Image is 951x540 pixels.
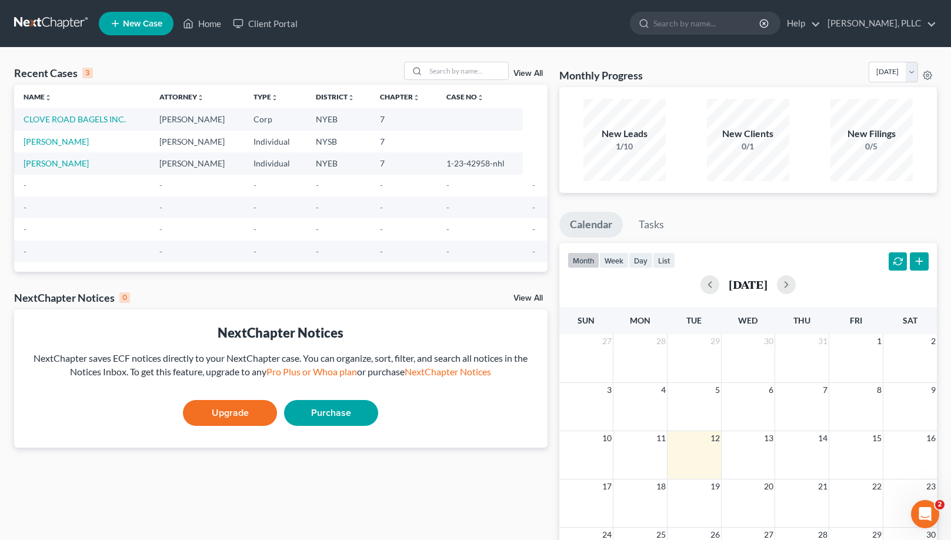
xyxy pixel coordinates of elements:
[371,108,436,130] td: 7
[244,131,306,152] td: Individual
[253,224,256,234] span: -
[781,13,820,34] a: Help
[244,108,306,130] td: Corp
[380,92,420,101] a: Chapterunfold_more
[630,315,650,325] span: Mon
[24,352,538,379] div: NextChapter saves ECF notices directly to your NextChapter case. You can organize, sort, filter, ...
[253,202,256,212] span: -
[830,127,913,141] div: New Filings
[348,94,355,101] i: unfold_more
[768,383,775,397] span: 6
[513,69,543,78] a: View All
[14,291,130,305] div: NextChapter Notices
[177,13,227,34] a: Home
[159,202,162,212] span: -
[793,315,810,325] span: Thu
[14,66,93,80] div: Recent Cases
[306,152,371,174] td: NYEB
[380,180,383,190] span: -
[446,202,449,212] span: -
[606,383,613,397] span: 3
[763,334,775,348] span: 30
[709,479,721,494] span: 19
[24,224,26,234] span: -
[830,141,913,152] div: 0/5
[532,202,535,212] span: -
[119,292,130,303] div: 0
[306,108,371,130] td: NYEB
[371,131,436,152] td: 7
[707,127,789,141] div: New Clients
[24,324,538,342] div: NextChapter Notices
[763,479,775,494] span: 20
[709,431,721,445] span: 12
[628,212,675,238] a: Tasks
[876,383,883,397] span: 8
[253,246,256,256] span: -
[871,431,883,445] span: 15
[150,152,244,174] td: [PERSON_NAME]
[583,127,666,141] div: New Leads
[253,92,278,101] a: Typeunfold_more
[380,202,383,212] span: -
[82,68,93,78] div: 3
[123,19,162,28] span: New Case
[629,252,653,268] button: day
[197,94,204,101] i: unfold_more
[930,334,937,348] span: 2
[655,334,667,348] span: 28
[655,431,667,445] span: 11
[316,92,355,101] a: Districtunfold_more
[159,180,162,190] span: -
[817,479,829,494] span: 21
[930,383,937,397] span: 9
[686,315,702,325] span: Tue
[159,224,162,234] span: -
[822,13,936,34] a: [PERSON_NAME], PLLC
[876,334,883,348] span: 1
[925,479,937,494] span: 23
[446,246,449,256] span: -
[935,500,945,509] span: 2
[24,202,26,212] span: -
[817,334,829,348] span: 31
[316,246,319,256] span: -
[405,366,491,377] a: NextChapter Notices
[714,383,721,397] span: 5
[316,180,319,190] span: -
[24,158,89,168] a: [PERSON_NAME]
[513,294,543,302] a: View All
[707,141,789,152] div: 0/1
[316,224,319,234] span: -
[446,92,484,101] a: Case Nounfold_more
[601,334,613,348] span: 27
[380,246,383,256] span: -
[150,108,244,130] td: [PERSON_NAME]
[925,431,937,445] span: 16
[559,68,643,82] h3: Monthly Progress
[45,94,52,101] i: unfold_more
[159,92,204,101] a: Attorneyunfold_more
[559,212,623,238] a: Calendar
[253,180,256,190] span: -
[822,383,829,397] span: 7
[437,152,523,174] td: 1-23-42958-nhl
[599,252,629,268] button: week
[738,315,758,325] span: Wed
[903,315,917,325] span: Sat
[817,431,829,445] span: 14
[24,246,26,256] span: -
[266,366,357,377] a: Pro Plus or Whoa plan
[763,431,775,445] span: 13
[871,479,883,494] span: 22
[284,400,378,426] a: Purchase
[271,94,278,101] i: unfold_more
[413,94,420,101] i: unfold_more
[655,479,667,494] span: 18
[653,12,761,34] input: Search by name...
[660,383,667,397] span: 4
[150,131,244,152] td: [PERSON_NAME]
[426,62,508,79] input: Search by name...
[24,114,126,124] a: CLOVE ROAD BAGELS INC.
[371,152,436,174] td: 7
